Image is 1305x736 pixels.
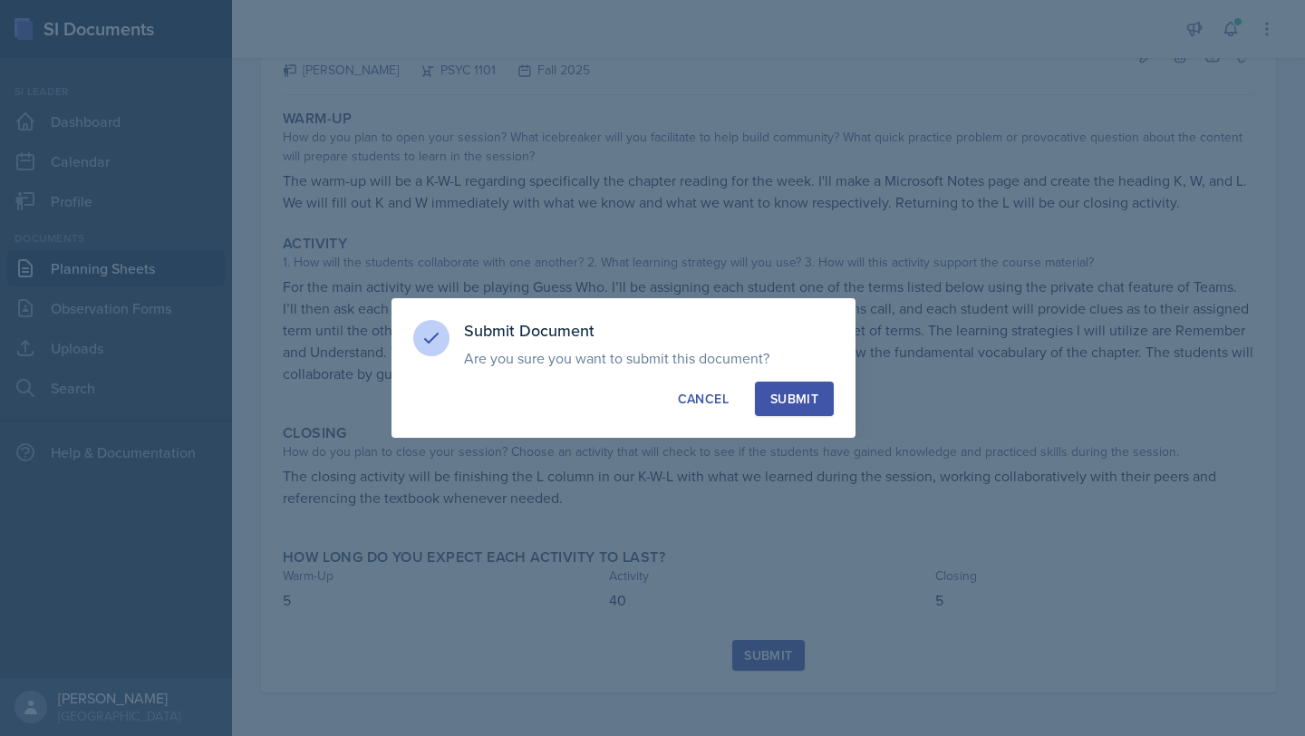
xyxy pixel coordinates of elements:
[464,349,834,367] p: Are you sure you want to submit this document?
[678,390,729,408] div: Cancel
[662,382,744,416] button: Cancel
[770,390,818,408] div: Submit
[755,382,834,416] button: Submit
[464,320,834,342] h3: Submit Document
